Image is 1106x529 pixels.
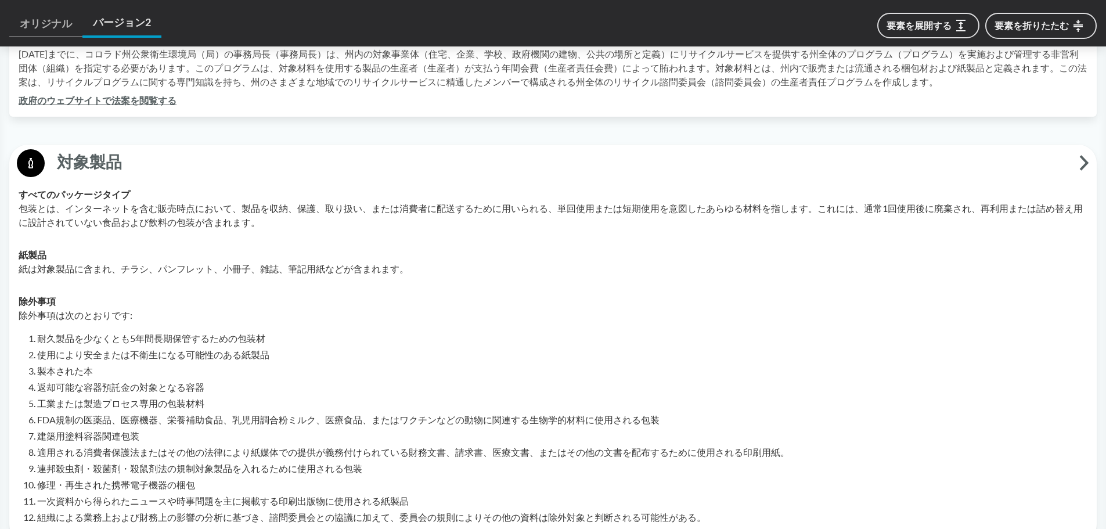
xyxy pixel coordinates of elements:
font: 対象製品 [57,153,122,173]
font: 連邦殺虫剤・殺菌剤・殺鼠剤法の規制対象製品を入れるために使用される包装 [37,463,362,474]
font: 紙は対象製品に含まれ、チラシ、パンフレット、小冊子、雑誌、筆記用紙などが含まれます。 [19,263,409,274]
button: 要素を展開する [877,13,979,38]
font: すべてのパッケージタイプ [19,189,130,200]
font: 包装とは、インターネットを含む販売時点において、製品を収納、保護、取り扱い、または消費者に配送するために用いられる、単回使用または短期使用を意図したあらゆる材料を指します。これには、通常1回使用... [19,203,1083,228]
font: を閲覧する [130,95,176,106]
font: 工業または製造プロセス専用の包装材料 [37,398,204,409]
font: 要素を展開する [887,20,952,31]
font: で [102,95,111,106]
a: オリジナル [9,10,82,37]
font: 製本された本 [37,365,93,376]
button: 対象製品 [13,149,1093,178]
font: 適用される消費者保護法またはその他の法律により紙媒体での提供が義務付けられている財務文書、請求書、医療文書、またはその他の文書を配布するために使用される印刷用紙。 [37,447,790,458]
font: 政府のウェブサイト [19,95,102,106]
font: 修理・再生された携帯電子機器の梱包 [37,479,195,490]
font: 組織による業務上および財務上の影響の分析に基づき、諮問委員会との協議に加えて、委員会の規則によりその他の資料は除外対象と判断される可能性がある。 [37,512,706,523]
font: 建築用塗料容器関連包装 [37,430,139,441]
font: 返却可能な容器預託金の対象となる容器 [37,382,204,393]
font: 使用により安全または不衛生になる可能性のある紙製品 [37,349,269,360]
font: バージョン2 [93,16,151,28]
a: 政府のウェブサイトで法案を閲覧する [19,95,176,106]
font: [DATE]までに、コロラド州公衆衛生環境局（局）の事務局長（事務局長）は、州内の対象事業体（住宅、企業、学校、政府機関の建物、公共の場所と定義）にリサイクルサービスを提供する州全体のプログラム... [19,48,1087,87]
a: バージョン2 [82,9,161,38]
button: 要素を折りたたむ [985,13,1097,39]
font: FDA規制の医薬品、医療機器、栄養補助食品、乳児用調合粉ミルク、医療食品、またはワクチンなどの動物に関連する生物学的材料に使用される包装 [37,414,660,425]
font: 要素を折りたたむ [995,20,1069,31]
font: 法案 [111,95,130,106]
font: 除外事項 [19,296,56,307]
font: 紙製品 [19,249,46,260]
font: 除外事項は次のとおりです: [19,310,132,321]
font: 一次資料から得られたニュースや時事問題を主に掲載する印刷出版物に使用される紙製品 [37,495,409,506]
font: オリジナル [20,17,72,30]
font: 耐久製品を少なくとも5年間長期保管するための包装材 [37,333,265,344]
